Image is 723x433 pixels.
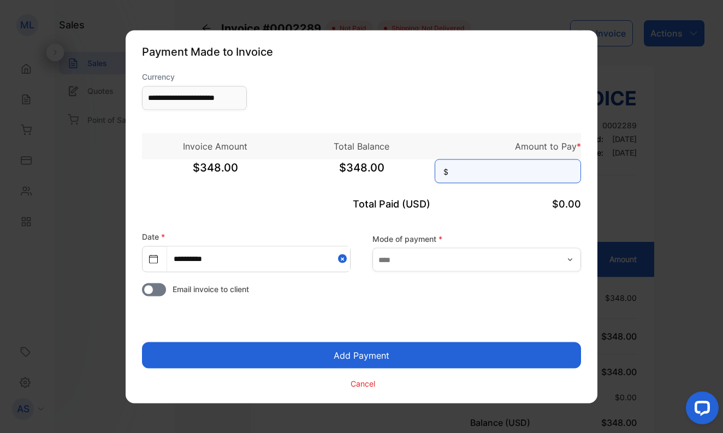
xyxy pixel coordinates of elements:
p: Invoice Amount [142,139,288,152]
span: $348.00 [288,159,435,186]
p: Cancel [351,378,375,389]
button: Close [338,246,350,271]
button: Add Payment [142,342,581,368]
iframe: LiveChat chat widget [677,387,723,433]
p: Total Balance [288,139,435,152]
span: $ [443,165,448,177]
span: Email invoice to client [173,283,249,294]
p: Total Paid (USD) [288,196,435,211]
span: $348.00 [142,159,288,186]
span: $0.00 [552,198,581,209]
label: Date [142,232,165,241]
p: Payment Made to Invoice [142,43,581,60]
label: Mode of payment [372,233,581,245]
p: Amount to Pay [435,139,581,152]
label: Currency [142,70,247,82]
